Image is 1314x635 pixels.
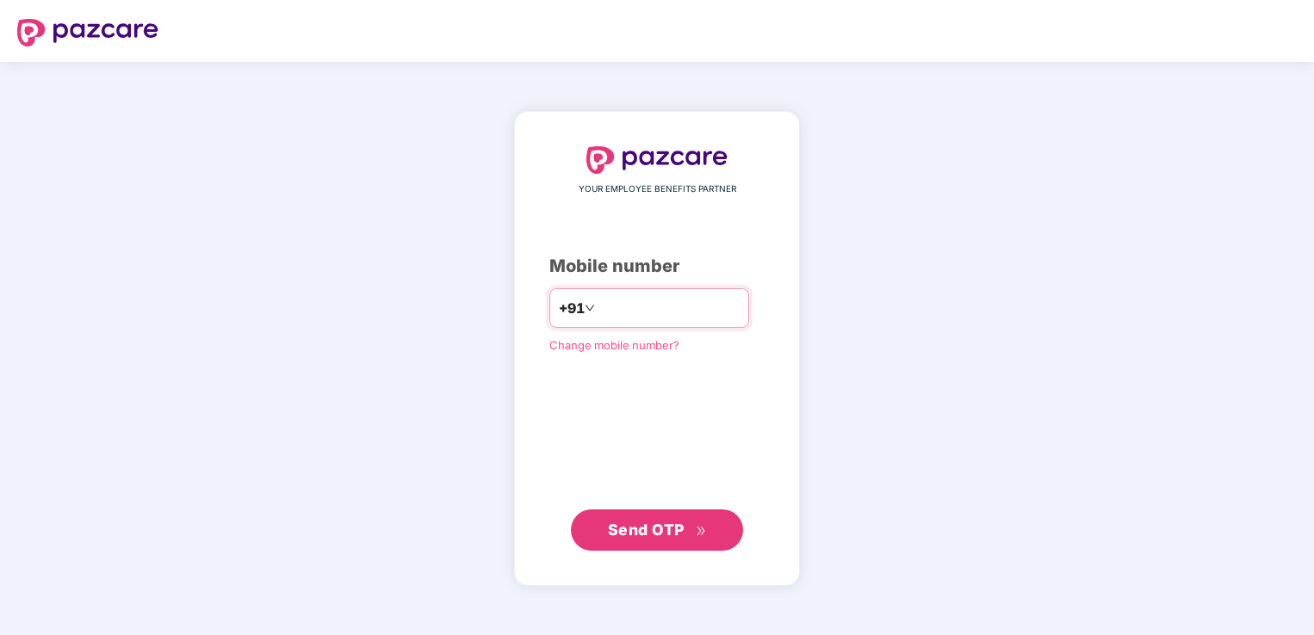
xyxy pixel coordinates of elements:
[585,303,595,313] span: down
[571,509,743,551] button: Send OTPdouble-right
[559,298,585,319] span: +91
[579,182,736,196] span: YOUR EMPLOYEE BENEFITS PARTNER
[17,19,158,46] img: logo
[608,521,685,539] span: Send OTP
[549,253,765,280] div: Mobile number
[586,146,728,174] img: logo
[696,526,707,537] span: double-right
[549,338,679,352] a: Change mobile number?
